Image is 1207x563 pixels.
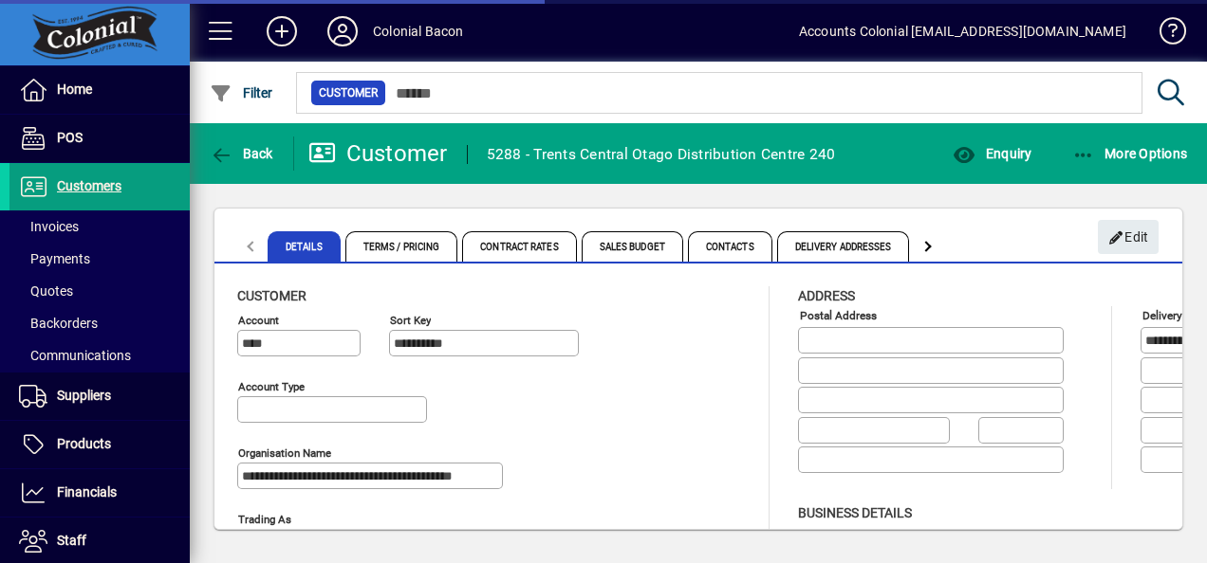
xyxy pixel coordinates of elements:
div: Colonial Bacon [373,16,463,46]
span: Customers [57,178,121,193]
button: Filter [205,76,278,110]
span: Contacts [688,231,772,262]
button: Add [251,14,312,48]
button: Edit [1098,220,1159,254]
span: Invoices [19,219,79,234]
a: Financials [9,469,190,517]
mat-label: Account [238,314,279,327]
span: Terms / Pricing [345,231,458,262]
span: Customer [319,83,378,102]
button: Back [205,136,278,171]
button: More Options [1068,136,1193,171]
span: Address [798,288,855,303]
div: Customer [308,138,448,169]
span: Back [210,146,273,161]
span: More Options [1072,146,1188,161]
span: Customer [237,288,306,303]
span: Edit [1108,222,1149,253]
a: POS [9,115,190,162]
a: Payments [9,243,190,275]
span: Suppliers [57,388,111,403]
a: Products [9,421,190,468]
div: Accounts Colonial [EMAIL_ADDRESS][DOMAIN_NAME] [799,16,1126,46]
mat-label: Organisation name [238,446,331,460]
a: Quotes [9,275,190,307]
a: Backorders [9,307,190,339]
span: Details [268,231,341,262]
span: Backorders [19,316,98,331]
span: POS [57,130,83,145]
a: Suppliers [9,372,190,420]
span: Contract Rates [462,231,576,262]
span: Sales Budget [582,231,683,262]
span: Home [57,82,92,97]
a: Knowledge Base [1145,4,1183,65]
span: Quotes [19,283,73,299]
a: Invoices [9,210,190,243]
span: Staff [57,533,86,548]
button: Enquiry [948,136,1036,171]
a: Communications [9,339,190,372]
span: Communications [19,348,131,363]
span: Enquiry [953,146,1031,161]
mat-label: Trading as [238,513,291,526]
span: Filter [210,85,273,100]
mat-label: Account Type [238,380,305,393]
span: Products [57,436,111,451]
app-page-header-button: Back [190,136,294,171]
a: Home [9,66,190,114]
span: Business details [798,505,912,520]
span: Payments [19,251,90,266]
button: Profile [312,14,373,48]
span: Delivery Addresses [777,231,910,262]
span: Financials [57,484,117,499]
mat-label: Sort key [390,314,431,327]
div: 5288 - Trents Central Otago Distribution Centre 240 [487,139,836,170]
